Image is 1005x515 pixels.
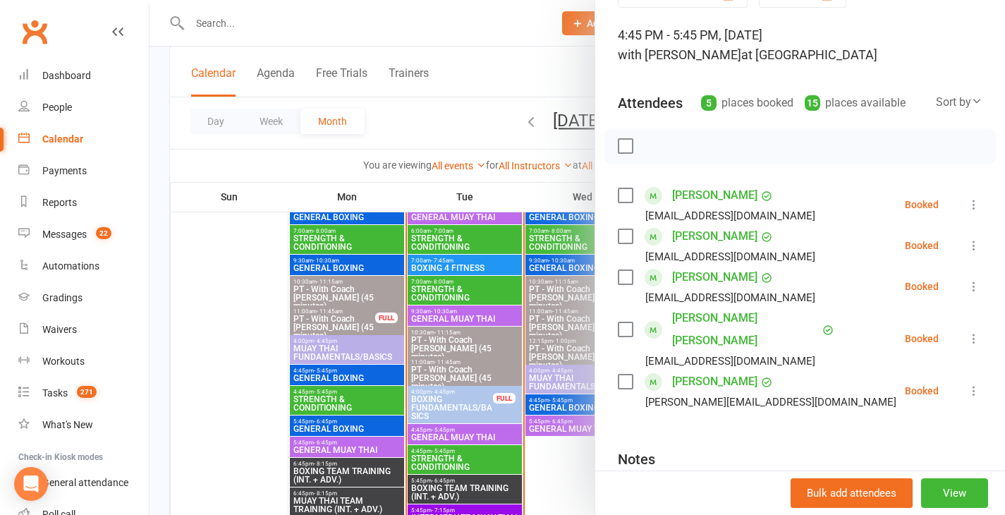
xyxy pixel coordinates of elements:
a: Automations [18,250,149,282]
a: Waivers [18,314,149,346]
div: places available [805,93,906,113]
a: Gradings [18,282,149,314]
div: People [42,102,72,113]
span: with [PERSON_NAME] [618,47,741,62]
a: Reports [18,187,149,219]
div: Booked [905,281,939,291]
a: [PERSON_NAME] [672,184,757,207]
div: Booked [905,334,939,344]
a: Workouts [18,346,149,377]
div: Automations [42,260,99,272]
div: Attendees [618,93,683,113]
span: at [GEOGRAPHIC_DATA] [741,47,877,62]
a: General attendance kiosk mode [18,467,149,499]
a: Calendar [18,123,149,155]
div: 4:45 PM - 5:45 PM, [DATE] [618,25,982,65]
div: Waivers [42,324,77,335]
div: Booked [905,241,939,250]
a: Tasks 271 [18,377,149,409]
div: Dashboard [42,70,91,81]
a: Payments [18,155,149,187]
div: Reports [42,197,77,208]
div: [EMAIL_ADDRESS][DOMAIN_NAME] [645,248,815,266]
div: 5 [701,95,717,111]
div: Payments [42,165,87,176]
div: Booked [905,200,939,210]
div: places booked [701,93,793,113]
a: [PERSON_NAME] [672,370,757,393]
div: [EMAIL_ADDRESS][DOMAIN_NAME] [645,207,815,225]
span: 271 [77,386,97,398]
button: Bulk add attendees [791,478,913,508]
div: General attendance [42,477,128,488]
a: People [18,92,149,123]
div: Gradings [42,292,83,303]
a: Dashboard [18,60,149,92]
a: [PERSON_NAME] [672,266,757,289]
div: Workouts [42,356,85,367]
div: [EMAIL_ADDRESS][DOMAIN_NAME] [645,289,815,307]
div: Open Intercom Messenger [14,467,48,501]
div: Booked [905,386,939,396]
a: [PERSON_NAME] [672,225,757,248]
div: Sort by [936,93,982,111]
button: View [921,478,988,508]
a: What's New [18,409,149,441]
div: Tasks [42,387,68,399]
span: 22 [96,227,111,239]
div: Messages [42,229,87,240]
a: Messages 22 [18,219,149,250]
div: 15 [805,95,820,111]
a: [PERSON_NAME] [PERSON_NAME] [672,307,819,352]
div: Calendar [42,133,83,145]
div: [EMAIL_ADDRESS][DOMAIN_NAME] [645,352,815,370]
div: Notes [618,449,655,469]
a: Clubworx [17,14,52,49]
div: [PERSON_NAME][EMAIL_ADDRESS][DOMAIN_NAME] [645,393,896,411]
div: What's New [42,419,93,430]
